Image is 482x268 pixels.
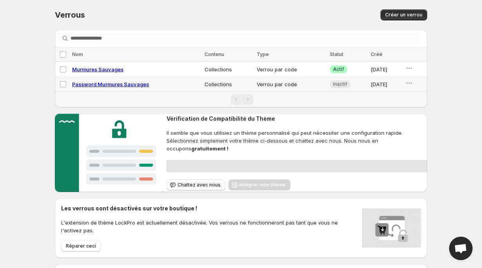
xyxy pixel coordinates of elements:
button: Chattez avec nous [167,179,225,190]
h2: Vérification de Compatibilité du Thème [167,115,427,123]
span: Il semble que vous utilisiez un thème personnalisé qui peut nécessiter une configuration rapide. ... [167,129,427,152]
td: [DATE] [368,77,403,92]
img: Customer support [55,114,163,192]
div: Open chat [449,237,473,260]
button: Créer un verrou [381,9,427,20]
span: Actif [333,66,344,72]
nav: Pagination [55,91,427,107]
td: Verrou par code [254,77,328,92]
td: Collections [202,77,254,92]
span: Réparer ceci [66,243,96,249]
td: Verrou par code [254,62,328,77]
span: Contenu [205,51,224,57]
button: Réparer ceci [61,241,101,252]
span: Verrous [55,10,85,20]
span: Créé [371,51,382,57]
p: L'extension de thème LockPro est actuellement désactivée. Vos verrous ne fonctionneront pas tant ... [61,219,359,234]
a: Murmures Sauvages [72,66,123,72]
td: Collections [202,62,254,77]
span: Chattez avec nous [178,182,221,188]
img: Locks disabled [362,205,421,252]
a: Password Murmures Sauvages [72,81,149,87]
strong: gratuitement ! [191,145,228,152]
span: Nom [72,51,83,57]
h2: Les verrous sont désactivés sur votre boutique ! [61,205,359,212]
span: Statut [330,51,343,57]
td: [DATE] [368,62,403,77]
span: Créer un verrou [385,12,422,18]
span: Inactif [333,81,347,87]
span: Type [257,51,269,57]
